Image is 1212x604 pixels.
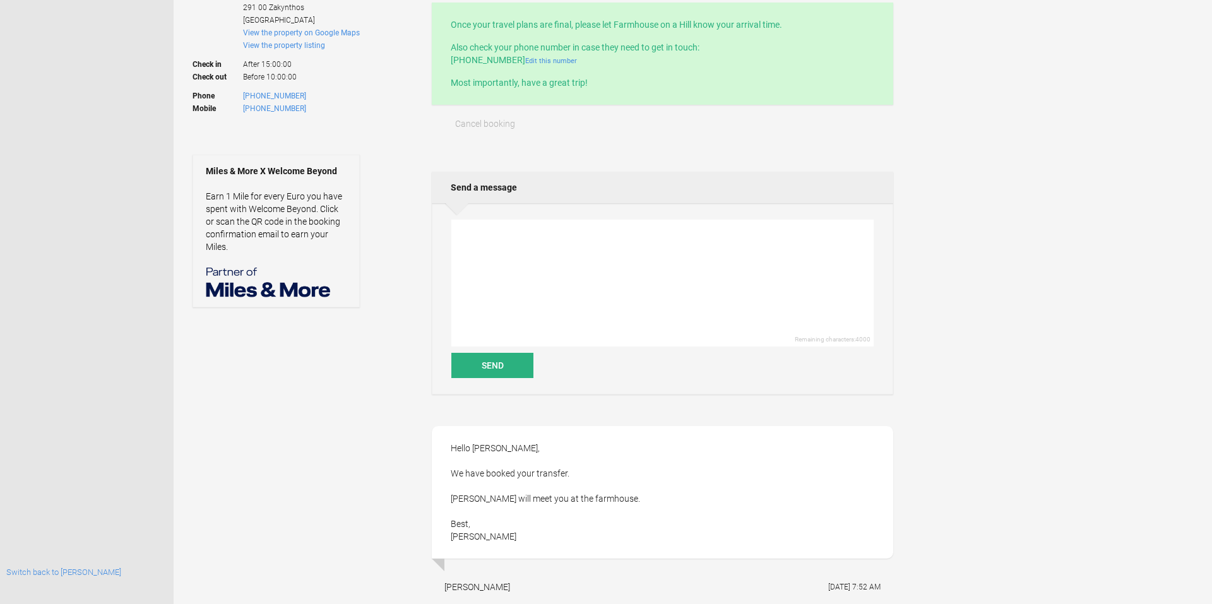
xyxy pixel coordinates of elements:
a: Edit this number [525,57,577,65]
button: Send [451,353,533,378]
p: Also check your phone number in case they need to get in touch: [PHONE_NUMBER] [451,41,874,66]
button: Cancel booking [432,111,538,136]
span: After 15:00:00 [243,52,360,71]
span: Before 10:00:00 [243,71,360,83]
a: View the property listing [243,41,325,50]
span: Cancel booking [455,119,515,129]
a: View the property on Google Maps [243,28,360,37]
strong: Check out [193,71,243,83]
h2: Send a message [432,172,893,203]
p: Once your travel plans are final, please let Farmhouse on a Hill know your arrival time. [451,18,874,31]
a: [PHONE_NUMBER] [243,104,306,113]
span: Zakynthos [269,3,304,12]
div: Hello [PERSON_NAME], We have booked your transfer. [PERSON_NAME] will meet you at the farmhouse. ... [432,426,893,559]
a: Earn 1 Mile for every Euro you have spent with Welcome Beyond. Click or scan the QR code in the b... [206,191,342,252]
strong: Phone [193,90,243,102]
img: Miles & More [206,266,332,297]
strong: Miles & More X Welcome Beyond [206,165,347,177]
span: [GEOGRAPHIC_DATA] [243,16,315,25]
strong: Check in [193,52,243,71]
flynt-date-display: [DATE] 7:52 AM [828,583,881,591]
strong: Mobile [193,102,243,115]
p: Most importantly, have a great trip! [451,76,874,89]
div: [PERSON_NAME] [444,581,510,593]
span: 291 00 [243,3,267,12]
a: Switch back to [PERSON_NAME] [6,567,121,577]
a: [PHONE_NUMBER] [243,92,306,100]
